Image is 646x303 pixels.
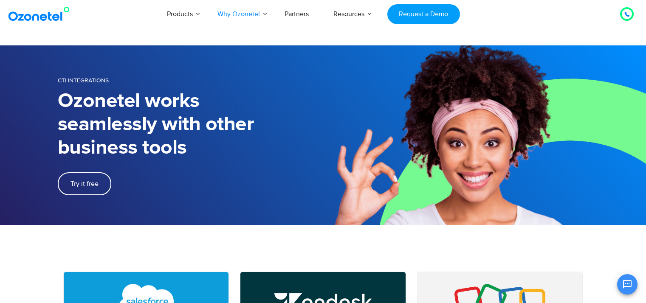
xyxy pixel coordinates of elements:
[617,274,638,295] button: Open chat
[58,172,111,195] a: Try it free
[58,77,109,84] span: CTI Integrations
[387,4,460,24] a: Request a Demo
[71,180,99,187] span: Try it free
[58,90,323,160] h1: Ozonetel works seamlessly with other business tools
